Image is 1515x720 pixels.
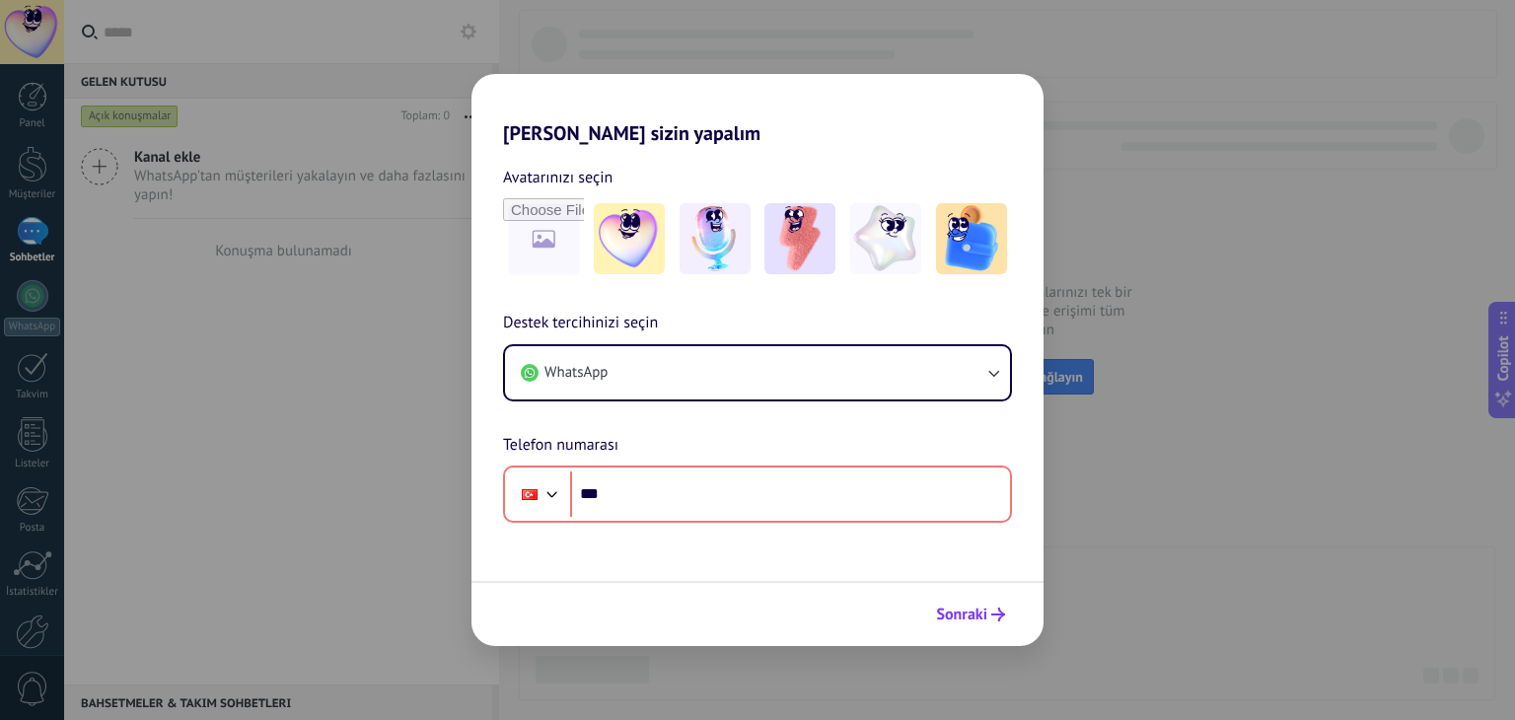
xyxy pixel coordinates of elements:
[503,165,613,190] span: Avatarınızı seçin
[764,203,835,274] img: -3.jpeg
[936,608,987,621] span: Sonraki
[927,598,1014,631] button: Sonraki
[471,74,1044,145] h2: [PERSON_NAME] sizin yapalım
[594,203,665,274] img: -1.jpeg
[850,203,921,274] img: -4.jpeg
[936,203,1007,274] img: -5.jpeg
[680,203,751,274] img: -2.jpeg
[503,433,618,459] span: Telefon numarası
[505,346,1010,399] button: WhatsApp
[503,311,658,336] span: Destek tercihinizi seçin
[511,473,548,515] div: Turkey: + 90
[544,363,608,383] span: WhatsApp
